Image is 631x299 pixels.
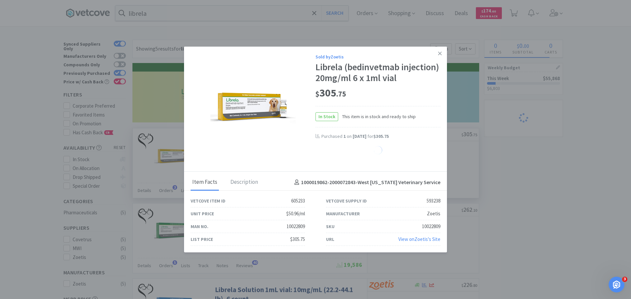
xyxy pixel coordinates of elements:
div: 10022809 [422,223,440,230]
span: . 75 [336,89,346,98]
div: Man No. [191,223,208,230]
span: [DATE] [353,133,366,139]
span: $305.75 [373,133,389,139]
h4: 1000019862-2000072843 - West [US_STATE] Veterinary Service [292,178,440,187]
div: Purchased on for [321,133,440,140]
div: Librela (bedinvetmab injection) 20mg/ml 6 x 1ml vial [315,62,440,84]
div: List Price [191,236,213,243]
div: Description [229,174,260,191]
div: $50.96/ml [286,210,305,218]
div: SKU [326,223,335,230]
div: Unit Price [191,210,214,217]
img: 5996d71b95a543a991bb548d22a7d8a8_593238.jpeg [210,64,296,150]
div: URL [326,236,334,243]
a: View onZoetis's Site [398,236,440,242]
span: 305 [315,86,346,99]
div: $305.75 [290,235,305,243]
div: Sold by Zoetis [315,53,440,60]
span: This item is in stock and ready to ship [338,113,416,120]
span: 3 [622,277,627,282]
div: Vetcove Supply ID [326,197,367,204]
iframe: Intercom live chat [609,277,624,292]
div: Vetcove Item ID [191,197,225,204]
div: Item Facts [191,174,219,191]
span: In Stock [316,113,338,121]
div: 593238 [427,197,440,205]
div: 605233 [291,197,305,205]
div: Manufacturer [326,210,360,217]
span: $ [315,89,319,98]
span: 1 [343,133,346,139]
div: Zoetis [427,210,440,218]
div: 10022809 [287,223,305,230]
